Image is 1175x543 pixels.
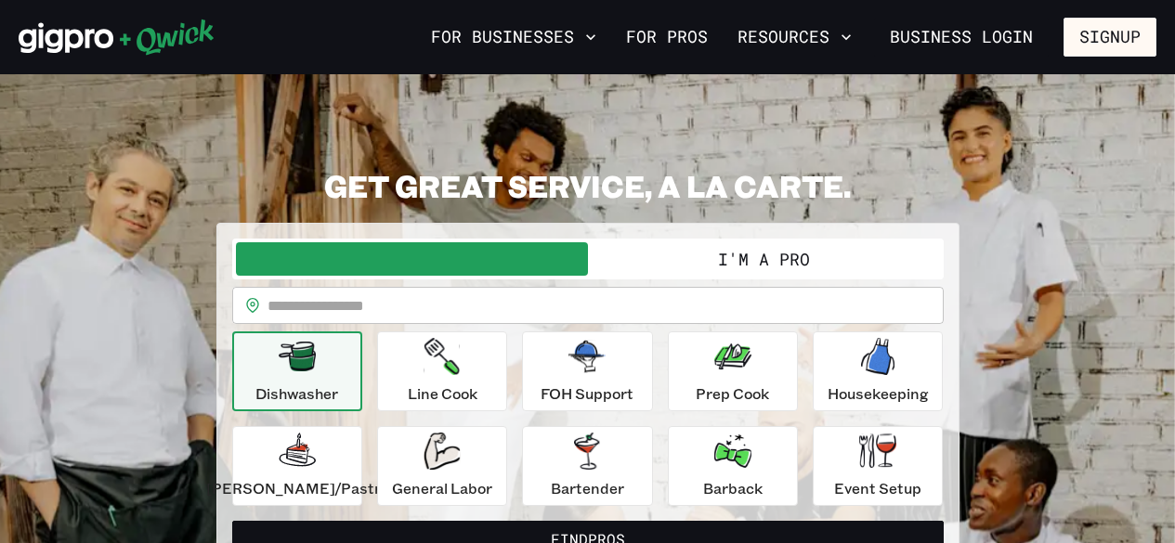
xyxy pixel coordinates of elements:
[522,331,652,411] button: FOH Support
[377,331,507,411] button: Line Cook
[522,426,652,506] button: Bartender
[408,382,477,405] p: Line Cook
[236,242,588,276] button: I'm a Business
[232,331,362,411] button: Dishwasher
[668,331,798,411] button: Prep Cook
[551,477,624,499] p: Bartender
[730,21,859,53] button: Resources
[377,426,507,506] button: General Labor
[813,426,943,506] button: Event Setup
[392,477,492,499] p: General Labor
[668,426,798,506] button: Barback
[834,477,921,499] p: Event Setup
[206,477,388,499] p: [PERSON_NAME]/Pastry
[703,477,763,499] p: Barback
[619,21,715,53] a: For Pros
[696,382,769,405] p: Prep Cook
[588,242,940,276] button: I'm a Pro
[232,426,362,506] button: [PERSON_NAME]/Pastry
[828,382,929,405] p: Housekeeping
[255,382,338,405] p: Dishwasher
[216,167,960,204] h2: GET GREAT SERVICE, A LA CARTE.
[813,331,943,411] button: Housekeeping
[874,18,1049,57] a: Business Login
[424,21,604,53] button: For Businesses
[541,382,633,405] p: FOH Support
[1064,18,1156,57] button: Signup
